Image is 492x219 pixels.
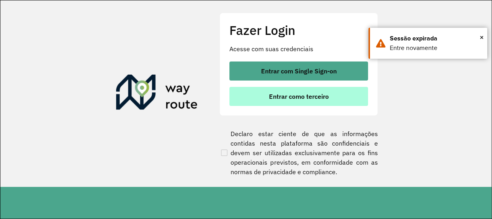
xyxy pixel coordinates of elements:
span: × [480,31,484,43]
button: Close [480,31,484,43]
label: Declaro estar ciente de que as informações contidas nesta plataforma são confidenciais e devem se... [219,129,378,177]
div: Entre novamente [390,43,481,53]
p: Acesse com suas credenciais [229,44,368,54]
img: Roteirizador AmbevTech [116,75,198,113]
span: Entrar como terceiro [269,93,329,100]
button: button [229,87,368,106]
span: Entrar com Single Sign-on [261,68,337,74]
button: button [229,61,368,81]
h2: Fazer Login [229,23,368,38]
div: Sessão expirada [390,34,481,43]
